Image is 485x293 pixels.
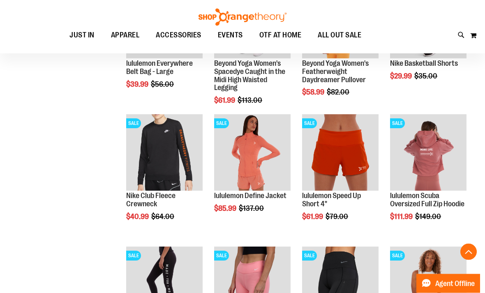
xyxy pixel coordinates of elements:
[390,251,405,261] span: SALE
[298,111,383,242] div: product
[214,192,286,200] a: lululemon Define Jacket
[214,97,236,105] span: $61.99
[302,115,379,192] a: Product image for lululemon Speed Up Short 4"SALE
[460,244,477,260] button: Back To Top
[126,213,150,221] span: $40.99
[151,81,175,89] span: $56.00
[69,26,95,44] span: JUST IN
[302,115,379,191] img: Product image for lululemon Speed Up Short 4"
[214,60,285,92] a: Beyond Yoga Women's Spacedye Caught in the Midi High Waisted Legging
[390,115,467,192] a: Product image for lululemon Scuba Oversized Full Zip HoodieSALE
[416,274,480,293] button: Agent Offline
[390,119,405,129] span: SALE
[390,60,458,68] a: Nike Basketball Shorts
[414,72,439,81] span: $35.00
[126,192,176,208] a: Nike Club Fleece Crewneck
[214,251,229,261] span: SALE
[197,9,288,26] img: Shop Orangetheory
[302,88,326,97] span: $58.99
[302,60,369,84] a: Beyond Yoga Women's Featherweight Daydreamer Pullover
[214,205,238,213] span: $85.99
[214,115,291,191] img: Product image for lululemon Define Jacket
[327,88,351,97] span: $82.00
[126,115,203,192] a: Product image for Nike Club Fleece CrewneckSALE
[386,111,471,242] div: product
[302,119,317,129] span: SALE
[126,119,141,129] span: SALE
[390,213,414,221] span: $111.99
[238,97,263,105] span: $113.00
[126,251,141,261] span: SALE
[318,26,361,44] span: ALL OUT SALE
[435,280,475,288] span: Agent Offline
[156,26,201,44] span: ACCESSORIES
[126,115,203,191] img: Product image for Nike Club Fleece Crewneck
[210,111,295,233] div: product
[259,26,302,44] span: OTF AT HOME
[111,26,140,44] span: APPAREL
[239,205,265,213] span: $137.00
[302,251,317,261] span: SALE
[302,192,361,208] a: lululemon Speed Up Short 4"
[214,115,291,192] a: Product image for lululemon Define JacketSALE
[122,111,207,242] div: product
[214,119,229,129] span: SALE
[302,213,324,221] span: $61.99
[390,72,413,81] span: $29.99
[326,213,349,221] span: $79.00
[218,26,243,44] span: EVENTS
[151,213,176,221] span: $64.00
[390,192,464,208] a: lululemon Scuba Oversized Full Zip Hoodie
[390,115,467,191] img: Product image for lululemon Scuba Oversized Full Zip Hoodie
[126,81,150,89] span: $39.99
[415,213,442,221] span: $149.00
[126,60,193,76] a: lululemon Everywhere Belt Bag - Large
